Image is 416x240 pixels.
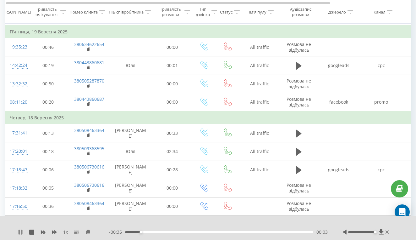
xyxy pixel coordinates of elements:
[10,200,22,213] div: 17:16:50
[29,75,68,93] td: 00:50
[109,197,153,215] td: [PERSON_NAME]
[239,93,280,111] td: All traffic
[140,231,142,233] div: Accessibility label
[74,78,104,84] a: 380505287870
[109,229,125,235] span: - 00:35
[74,164,104,170] a: 380506730616
[10,96,22,108] div: 08:11:20
[109,56,153,75] td: Юля
[287,41,311,53] span: Розмова не відбулась
[69,9,98,14] div: Номер клієнта
[74,41,104,47] a: 380634622654
[328,9,346,14] div: Джерело
[153,142,192,161] td: 02:34
[10,145,22,157] div: 17:20:01
[74,182,104,188] a: 380506730616
[153,38,192,56] td: 00:00
[29,161,68,179] td: 00:06
[153,56,192,75] td: 00:01
[10,127,22,139] div: 17:31:41
[318,93,360,111] td: facebook
[395,204,410,220] div: Open Intercom Messenger
[109,179,153,197] td: [PERSON_NAME]
[153,124,192,142] td: 00:33
[239,124,280,142] td: All traffic
[287,182,311,194] span: Розмова не відбулась
[153,197,192,215] td: 00:00
[34,7,59,17] div: Тривалість очікування
[29,142,68,161] td: 00:18
[29,179,68,197] td: 00:05
[158,7,183,17] div: Тривалість розмови
[239,75,280,93] td: All traffic
[74,127,104,133] a: 380508463364
[318,161,360,179] td: googleads
[29,56,68,75] td: 00:19
[10,41,22,53] div: 19:35:23
[239,161,280,179] td: All traffic
[10,182,22,194] div: 17:18:32
[374,9,385,14] div: Канал
[239,38,280,56] td: All traffic
[153,161,192,179] td: 00:28
[153,179,192,197] td: 00:00
[74,146,104,151] a: 380509368595
[316,229,328,235] span: 00:03
[153,75,192,93] td: 00:00
[109,161,153,179] td: [PERSON_NAME]
[360,56,402,75] td: cpc
[249,9,266,14] div: Ім'я пулу
[360,93,402,111] td: promo
[196,7,210,17] div: Тип дзвінка
[239,142,280,161] td: All traffic
[29,38,68,56] td: 00:46
[10,78,22,90] div: 13:32:32
[109,124,153,142] td: [PERSON_NAME]
[285,7,316,17] div: Аудіозапис розмови
[29,93,68,111] td: 00:20
[74,200,104,206] a: 380508463364
[360,161,402,179] td: cpc
[153,93,192,111] td: 00:00
[239,56,280,75] td: All traffic
[318,56,360,75] td: googleads
[74,60,104,66] a: 380443860681
[287,96,311,108] span: Розмова не відбулась
[74,96,104,102] a: 380443860687
[29,197,68,215] td: 00:36
[287,200,311,212] span: Розмова не відбулась
[287,78,311,89] span: Розмова не відбулась
[220,9,233,14] div: Статус
[29,124,68,142] td: 00:13
[374,231,377,233] div: Accessibility label
[109,9,144,14] div: ПІБ співробітника
[63,229,68,235] span: 1 x
[10,59,22,71] div: 14:42:24
[10,164,22,176] div: 17:18:47
[109,142,153,161] td: Юля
